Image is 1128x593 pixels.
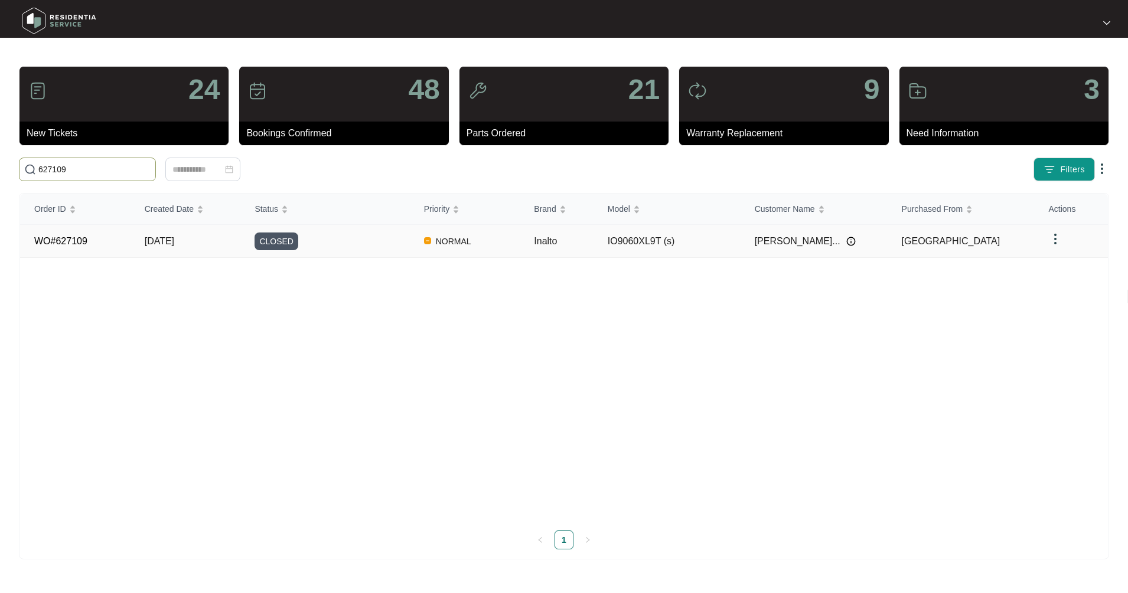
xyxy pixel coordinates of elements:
span: Status [255,202,278,215]
span: Purchased From [902,202,963,215]
td: IO9060XL9T (s) [594,225,741,258]
img: icon [468,81,487,100]
p: 21 [628,76,660,104]
span: Customer Name [755,202,815,215]
th: Customer Name [741,194,888,225]
th: Priority [410,194,520,225]
span: NORMAL [431,234,476,248]
span: Model [608,202,630,215]
span: Created Date [145,202,194,215]
p: 3 [1084,76,1100,104]
span: Inalto [534,236,557,246]
span: Order ID [34,202,66,215]
li: Next Page [578,530,597,549]
p: Warranty Replacement [686,126,888,140]
p: Bookings Confirmed [246,126,448,140]
th: Brand [520,194,593,225]
th: Model [594,194,741,225]
a: 1 [555,531,573,549]
input: Search by Order Id, Assignee Name, Customer Name, Brand and Model [38,163,151,176]
img: icon [248,81,267,100]
span: left [537,536,544,543]
button: right [578,530,597,549]
p: New Tickets [27,126,229,140]
img: residentia service logo [18,3,100,38]
span: [PERSON_NAME]... [755,234,840,248]
th: Created Date [131,194,241,225]
span: right [584,536,591,543]
span: Brand [534,202,556,215]
img: icon [28,81,47,100]
span: Priority [424,202,450,215]
img: Vercel Logo [424,237,431,244]
img: filter icon [1044,163,1055,175]
span: CLOSED [255,232,298,250]
span: [DATE] [145,236,174,246]
li: 1 [555,530,573,549]
img: dropdown arrow [1095,162,1109,176]
img: icon [908,81,927,100]
p: 48 [408,76,439,104]
button: filter iconFilters [1034,158,1095,181]
th: Actions [1034,194,1108,225]
img: search-icon [24,163,36,175]
p: 24 [188,76,220,104]
th: Order ID [20,194,131,225]
li: Previous Page [531,530,550,549]
th: Status [240,194,409,225]
img: icon [688,81,707,100]
img: Info icon [846,237,856,246]
p: 9 [864,76,880,104]
img: dropdown arrow [1103,20,1110,26]
span: [GEOGRAPHIC_DATA] [902,236,1000,246]
p: Need Information [907,126,1109,140]
img: dropdown arrow [1048,232,1062,246]
p: Parts Ordered [467,126,669,140]
th: Purchased From [888,194,1035,225]
button: left [531,530,550,549]
a: WO#627109 [34,236,87,246]
span: Filters [1060,163,1085,176]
